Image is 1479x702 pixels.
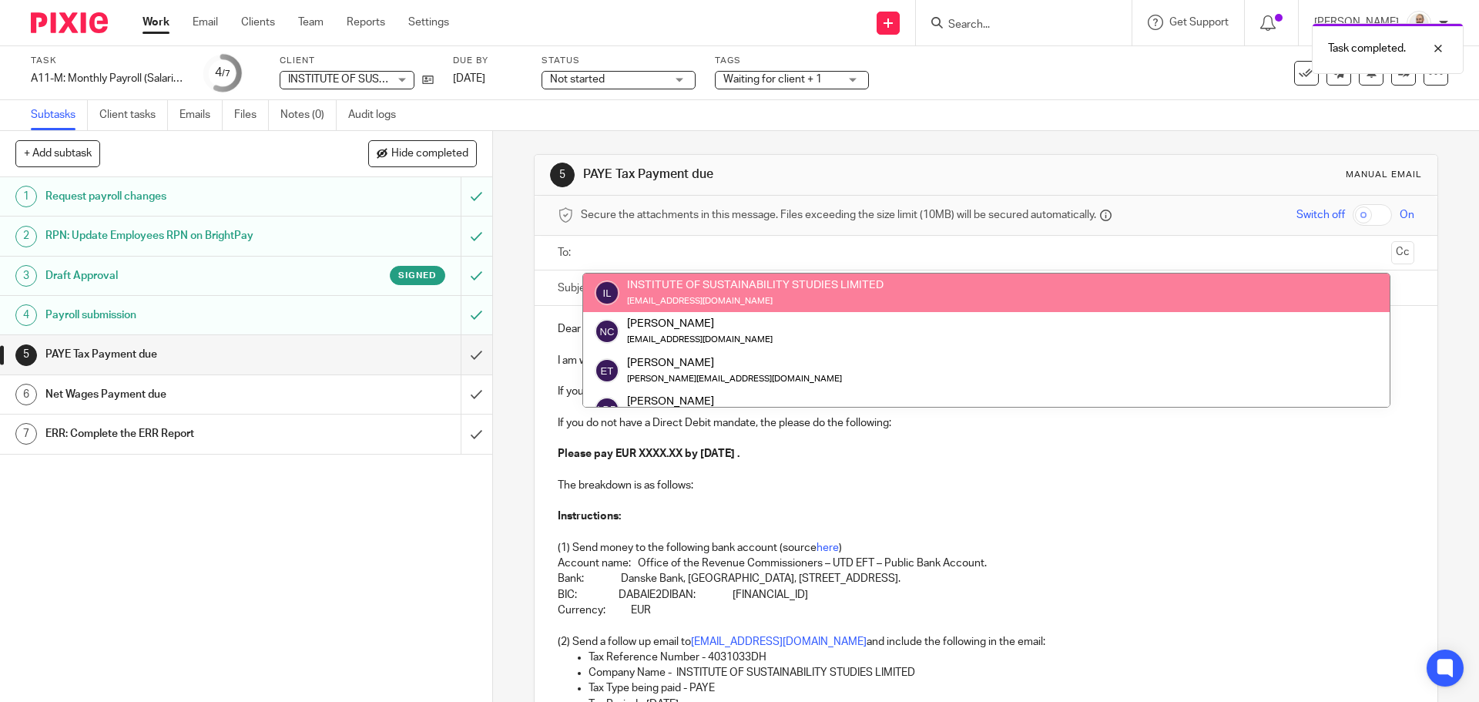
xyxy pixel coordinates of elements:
[368,140,477,166] button: Hide completed
[627,297,773,305] small: [EMAIL_ADDRESS][DOMAIN_NAME]
[1400,207,1414,223] span: On
[31,12,108,33] img: Pixie
[627,335,773,344] small: [EMAIL_ADDRESS][DOMAIN_NAME]
[558,415,1414,431] p: If you do not have a Direct Debit mandate, the please do the following:
[15,140,100,166] button: + Add subtask
[453,73,485,84] span: [DATE]
[45,304,312,327] h1: Payroll submission
[558,384,1414,399] p: If you already have a Direct Debit mandate with ROS, then please ensure there are sufficient fund...
[558,448,739,459] strong: Please pay EUR XXXX.XX by [DATE] .
[280,55,434,67] label: Client
[45,383,312,406] h1: Net Wages Payment due
[627,316,773,331] div: [PERSON_NAME]
[15,265,37,287] div: 3
[398,269,437,282] span: Signed
[595,397,619,422] img: svg%3E
[595,319,619,344] img: svg%3E
[45,264,312,287] h1: Draft Approval
[542,55,696,67] label: Status
[558,280,598,296] label: Subject:
[347,15,385,30] a: Reports
[558,634,1414,650] p: (2) Send a follow up email to and include the following in the email:
[15,304,37,326] div: 4
[558,540,1414,556] p: (1) Send money to the following bank account (source )
[1328,41,1406,56] p: Task completed.
[1407,11,1431,35] img: Mark%20LI%20profiler.png
[558,245,575,260] label: To:
[627,394,842,409] div: [PERSON_NAME]
[723,74,822,85] span: Waiting for client + 1
[15,384,37,405] div: 6
[558,511,621,522] strong: Instructions:
[143,15,169,30] a: Work
[45,224,312,247] h1: RPN: Update Employees RPN on BrightPay
[99,100,168,130] a: Client tasks
[627,277,884,293] div: INSTITUTE OF SUSTAINABILITY STUDIES LIMITED
[408,15,449,30] a: Settings
[691,637,867,647] a: [EMAIL_ADDRESS][DOMAIN_NAME]
[391,148,468,160] span: Hide completed
[31,100,88,130] a: Subtasks
[31,55,185,67] label: Task
[234,100,269,130] a: Files
[15,226,37,247] div: 2
[558,556,1414,603] p: Account name: Office of the Revenue Commissioners – UTD EFT – Public Bank Account. Bank: Danske B...
[298,15,324,30] a: Team
[193,15,218,30] a: Email
[589,680,1414,696] p: Tax Type being paid - PAYE
[583,166,1019,183] h1: PAYE Tax Payment due
[280,100,337,130] a: Notes (0)
[550,163,575,187] div: 5
[1391,241,1414,264] button: Cc
[348,100,407,130] a: Audit logs
[288,74,527,85] span: INSTITUTE OF SUSTAINABILITY STUDIES LIMITED
[627,354,842,370] div: [PERSON_NAME]
[31,71,185,86] div: A11-M: Monthly Payroll (Salaried)
[581,207,1096,223] span: Secure the attachments in this message. Files exceeding the size limit (10MB) will be secured aut...
[558,321,1414,337] p: Dear [PERSON_NAME],
[595,280,619,305] img: svg%3E
[1296,207,1345,223] span: Switch off
[589,665,1414,680] p: Company Name - INSTITUTE OF SUSTAINABILITY STUDIES LIMITED
[595,358,619,383] img: svg%3E
[627,375,842,383] small: [PERSON_NAME][EMAIL_ADDRESS][DOMAIN_NAME]
[558,603,1414,618] p: Currency: EUR
[15,423,37,445] div: 7
[15,344,37,366] div: 5
[45,343,312,366] h1: PAYE Tax Payment due
[179,100,223,130] a: Emails
[558,353,1414,368] p: I am writing to let you know that you have PAYE due to pay to the Revenue Commissioners.
[817,542,839,553] a: here
[589,650,1414,665] p: Tax Reference Number - 4031033DH
[15,186,37,207] div: 1
[453,55,522,67] label: Due by
[222,69,230,78] small: /7
[558,478,1414,493] p: The breakdown is as follows:
[1346,169,1422,181] div: Manual email
[550,74,605,85] span: Not started
[45,185,312,208] h1: Request payroll changes
[715,55,869,67] label: Tags
[45,422,312,445] h1: ERR: Complete the ERR Report
[215,64,230,82] div: 4
[241,15,275,30] a: Clients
